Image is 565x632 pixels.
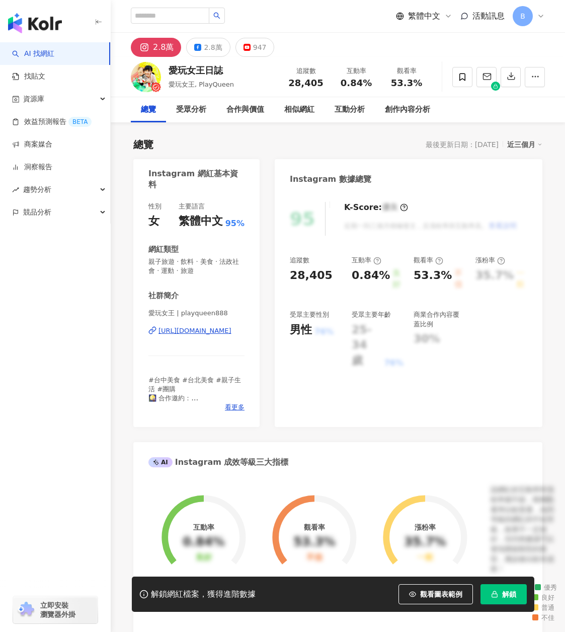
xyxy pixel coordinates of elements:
[158,326,231,335] div: [URL][DOMAIN_NAME]
[12,72,45,82] a: 找貼文
[414,310,465,328] div: 商業合作內容覆蓋比例
[213,12,220,19] span: search
[352,310,391,319] div: 受眾主要年齡
[472,11,505,21] span: 活動訊息
[40,601,75,619] span: 立即安裝 瀏覽器外掛
[148,457,173,467] div: AI
[179,214,223,229] div: 繁體中文
[12,49,54,59] a: searchAI 找網紅
[253,40,267,54] div: 947
[183,535,224,549] div: 0.84%
[186,38,230,57] button: 2.8萬
[148,168,239,191] div: Instagram 網紅基本資料
[290,174,371,185] div: Instagram 數據總覽
[226,104,264,116] div: 合作與價值
[304,523,325,531] div: 觀看率
[148,291,179,301] div: 社群簡介
[398,584,473,604] button: 觀看圖表範例
[23,201,51,224] span: 競品分析
[532,614,554,622] span: 不佳
[480,584,527,604] button: 解鎖
[12,139,52,150] a: 商案媒合
[341,78,372,88] span: 0.84%
[151,589,256,600] div: 解鎖網紅檔案，獲得進階數據
[306,553,322,563] div: 不佳
[148,457,288,468] div: Instagram 成效等級三大指標
[502,590,516,598] span: 解鎖
[176,104,206,116] div: 受眾分析
[290,268,333,284] div: 28,405
[148,202,162,211] div: 性別
[408,11,440,22] span: 繁體中文
[288,78,323,88] span: 28,405
[131,62,161,92] img: KOL Avatar
[148,326,245,335] a: [URL][DOMAIN_NAME]
[385,104,430,116] div: 創作內容分析
[420,590,462,598] span: 觀看圖表範例
[16,602,36,618] img: chrome extension
[169,64,234,77] div: 愛玩女王日誌
[337,66,375,76] div: 互動率
[352,268,390,291] div: 0.84%
[293,535,335,549] div: 53.3%
[287,66,325,76] div: 追蹤數
[148,309,245,318] span: 愛玩女王 | playqueen888
[13,596,98,623] a: chrome extension立即安裝 瀏覽器外掛
[133,137,153,152] div: 總覽
[225,218,245,229] span: 95%
[196,553,212,563] div: 良好
[290,310,329,319] div: 受眾主要性別
[141,104,156,116] div: 總覽
[23,178,51,201] span: 趨勢分析
[225,403,245,412] span: 看更多
[284,104,314,116] div: 相似網紅
[235,38,275,57] button: 947
[148,257,245,275] span: 親子旅遊 · 飲料 · 美食 · 法政社會 · 運動 · 旅遊
[290,256,309,265] div: 追蹤數
[204,40,222,54] div: 2.8萬
[507,138,542,151] div: 近三個月
[352,256,381,265] div: 互動率
[520,11,525,22] span: B
[290,322,312,338] div: 男性
[179,202,205,211] div: 主要語言
[193,523,214,531] div: 互動率
[23,88,44,110] span: 資源庫
[391,78,422,88] span: 53.3%
[475,256,505,265] div: 漲粉率
[153,40,174,54] div: 2.8萬
[426,141,499,149] div: 最後更新日期：[DATE]
[12,186,19,193] span: rise
[417,553,433,563] div: 一般
[148,244,179,255] div: 網紅類型
[414,268,452,291] div: 53.3%
[148,376,241,466] span: #台中美食 #台北美食 #親子生活 #團購 🎑 合作邀約：[EMAIL_ADDRESS][DOMAIN_NAME] 🍡 追蹤IG：@playqueen888 🍨 追蹤FB：愛玩女王日誌 🍾 追蹤...
[12,117,92,127] a: 效益預測報告BETA
[414,256,443,265] div: 觀看率
[415,523,436,531] div: 漲粉率
[344,202,408,213] div: K-Score :
[404,535,446,549] div: 35.7%
[387,66,426,76] div: 觀看率
[8,13,62,33] img: logo
[131,38,181,57] button: 2.8萬
[491,485,557,574] div: 該網紅的互動率和漲粉率都不錯，唯獨觀看率比較普通，為同等級的網紅的中低等級，效果不一定會好，但仍然建議可以發包開箱類型的案型，應該會比較有成效！
[12,162,52,172] a: 洞察報告
[335,104,365,116] div: 互動分析
[169,81,234,88] span: 愛玩女王, PlayQueen
[148,214,159,229] div: 女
